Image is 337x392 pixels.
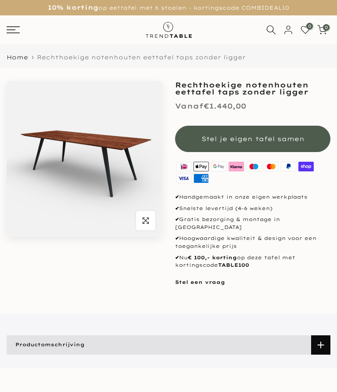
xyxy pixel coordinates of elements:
strong: ✔ [175,194,179,200]
span: 0 [323,24,330,31]
button: Stel je eigen tafel samen [175,126,330,152]
img: ideal [175,161,193,173]
span: 0 [306,23,313,29]
span: Vanaf [175,102,204,110]
strong: 10% korting [48,4,98,11]
span: Stel je eigen tafel samen [201,135,305,143]
a: 0 [301,25,310,35]
img: shopify pay [298,161,315,173]
strong: ✔ [175,205,179,211]
img: visa [175,173,193,185]
iframe: toggle-frame [1,347,45,391]
span: Productomschrijving [7,336,93,354]
div: €1.440,00 [175,100,246,113]
img: master [262,161,280,173]
p: op eettafel met 6 stoelen - kortingscode COMBIDEAL10 [11,2,326,13]
strong: € 100,- korting [188,254,237,261]
span: Rechthoekige notenhouten eettafel taps zonder ligger [37,54,246,61]
strong: ✔ [175,235,179,241]
p: Handgemaakt in onze eigen werkplaats [175,193,330,201]
a: Home [7,54,28,60]
strong: ✔ [175,216,179,222]
img: trend-table [141,15,196,44]
img: paypal [280,161,298,173]
a: Productomschrijving [7,335,330,355]
a: 0 [317,25,327,35]
img: apple pay [193,161,210,173]
p: Hoogwaardige kwaliteit & design voor een toegankelijke prijs [175,235,330,250]
strong: ✔ [175,254,179,261]
img: maestro [245,161,262,173]
strong: TABLE100 [218,262,249,268]
a: Stel een vraag [175,279,225,285]
p: Nu op deze tafel met kortingscode [175,254,330,269]
p: Snelste levertijd (4-6 weken) [175,205,330,213]
img: american express [193,173,210,185]
h1: Rechthoekige notenhouten eettafel taps zonder ligger [175,81,330,95]
img: google pay [210,161,228,173]
p: Gratis bezorging & montage in [GEOGRAPHIC_DATA] [175,216,330,231]
img: klarna [227,161,245,173]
